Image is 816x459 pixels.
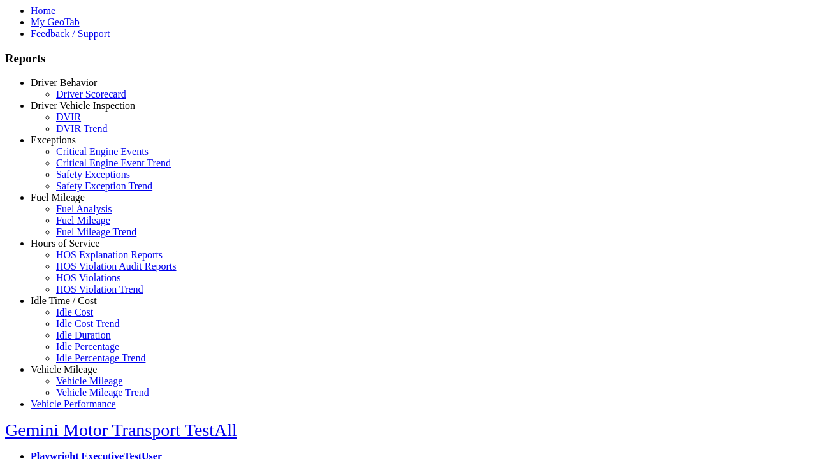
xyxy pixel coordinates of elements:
a: Fuel Mileage [56,215,110,226]
a: Idle Cost [56,307,93,317]
a: Critical Engine Events [56,146,149,157]
h3: Reports [5,52,811,66]
a: HOS Violations [56,272,120,283]
a: Vehicle Mileage [56,375,122,386]
a: HOS Explanation Reports [56,249,163,260]
a: HOS Violation Audit Reports [56,261,177,272]
a: My GeoTab [31,17,80,27]
a: Vehicle Performance [31,398,116,409]
a: Safety Exception Trend [56,180,152,191]
a: Driver Scorecard [56,89,126,99]
a: Idle Percentage Trend [56,353,145,363]
a: Safety Exceptions [56,169,130,180]
a: Hours of Service [31,238,99,249]
a: Exceptions [31,135,76,145]
a: Driver Behavior [31,77,97,88]
a: Vehicle Mileage [31,364,97,375]
a: Idle Percentage [56,341,119,352]
a: DVIR Trend [56,123,107,134]
a: HOS Violation Trend [56,284,143,295]
a: Fuel Mileage [31,192,85,203]
a: Idle Duration [56,330,111,340]
a: Idle Cost Trend [56,318,120,329]
a: Feedback / Support [31,28,110,39]
a: Fuel Mileage Trend [56,226,136,237]
a: Fuel Analysis [56,203,112,214]
a: Driver Vehicle Inspection [31,100,135,111]
a: DVIR [56,112,81,122]
a: Gemini Motor Transport TestAll [5,420,237,440]
a: Home [31,5,55,16]
a: Vehicle Mileage Trend [56,387,149,398]
a: Idle Time / Cost [31,295,97,306]
a: Critical Engine Event Trend [56,157,171,168]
